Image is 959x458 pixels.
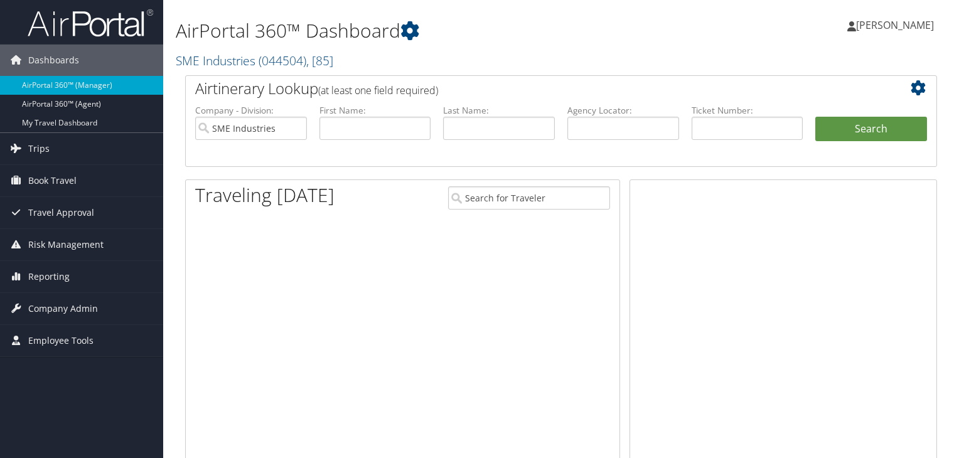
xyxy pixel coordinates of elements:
[847,6,946,44] a: [PERSON_NAME]
[443,104,555,117] label: Last Name:
[318,83,438,97] span: (at least one field required)
[306,52,333,69] span: , [ 85 ]
[856,18,934,32] span: [PERSON_NAME]
[815,117,927,142] button: Search
[28,45,79,76] span: Dashboards
[259,52,306,69] span: ( 044504 )
[567,104,679,117] label: Agency Locator:
[319,104,431,117] label: First Name:
[176,52,333,69] a: SME Industries
[28,165,77,196] span: Book Travel
[28,261,70,292] span: Reporting
[448,186,610,210] input: Search for Traveler
[28,325,94,356] span: Employee Tools
[176,18,690,44] h1: AirPortal 360™ Dashboard
[28,293,98,324] span: Company Admin
[692,104,803,117] label: Ticket Number:
[195,182,335,208] h1: Traveling [DATE]
[28,229,104,260] span: Risk Management
[195,78,864,99] h2: Airtinerary Lookup
[28,133,50,164] span: Trips
[28,197,94,228] span: Travel Approval
[195,104,307,117] label: Company - Division:
[28,8,153,38] img: airportal-logo.png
